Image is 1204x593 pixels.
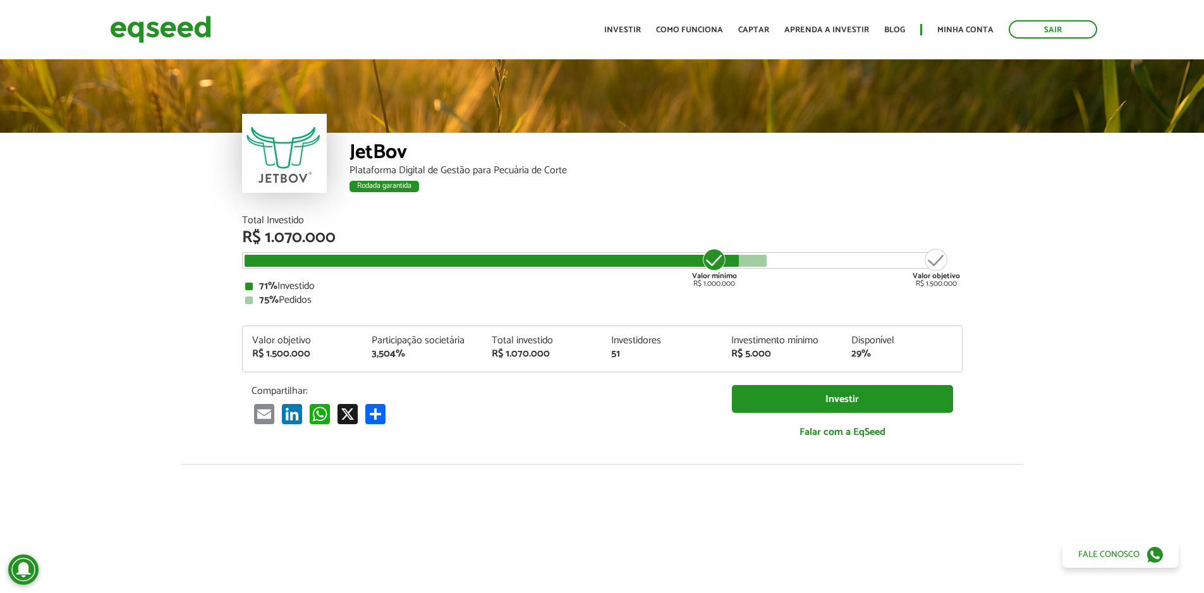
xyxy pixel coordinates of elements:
[656,26,723,34] a: Como funciona
[851,349,952,359] div: 29%
[731,349,832,359] div: R$ 5.000
[252,385,713,397] p: Compartilhar:
[242,229,963,246] div: R$ 1.070.000
[259,291,279,309] strong: 75%
[913,247,960,288] div: R$ 1.500.000
[732,419,953,445] a: Falar com a EqSeed
[1009,20,1097,39] a: Sair
[252,403,277,424] a: Email
[279,403,305,424] a: LinkedIn
[604,26,641,34] a: Investir
[372,349,473,359] div: 3,504%
[245,295,959,305] div: Pedidos
[252,349,353,359] div: R$ 1.500.000
[363,403,388,424] a: Partilhar
[692,270,737,282] strong: Valor mínimo
[350,142,963,166] div: JetBov
[242,216,963,226] div: Total Investido
[307,403,332,424] a: WhatsApp
[110,13,211,46] img: EqSeed
[691,247,738,288] div: R$ 1.000.000
[335,403,360,424] a: X
[611,349,712,359] div: 51
[350,181,419,192] div: Rodada garantida
[738,26,769,34] a: Captar
[732,385,953,413] a: Investir
[245,281,959,291] div: Investido
[492,336,593,346] div: Total investido
[252,336,353,346] div: Valor objetivo
[350,166,963,176] div: Plataforma Digital de Gestão para Pecuária de Corte
[784,26,869,34] a: Aprenda a investir
[259,278,277,295] strong: 71%
[611,336,712,346] div: Investidores
[851,336,952,346] div: Disponível
[937,26,994,34] a: Minha conta
[884,26,905,34] a: Blog
[372,336,473,346] div: Participação societária
[492,349,593,359] div: R$ 1.070.000
[731,336,832,346] div: Investimento mínimo
[1062,541,1179,568] a: Fale conosco
[913,270,960,282] strong: Valor objetivo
